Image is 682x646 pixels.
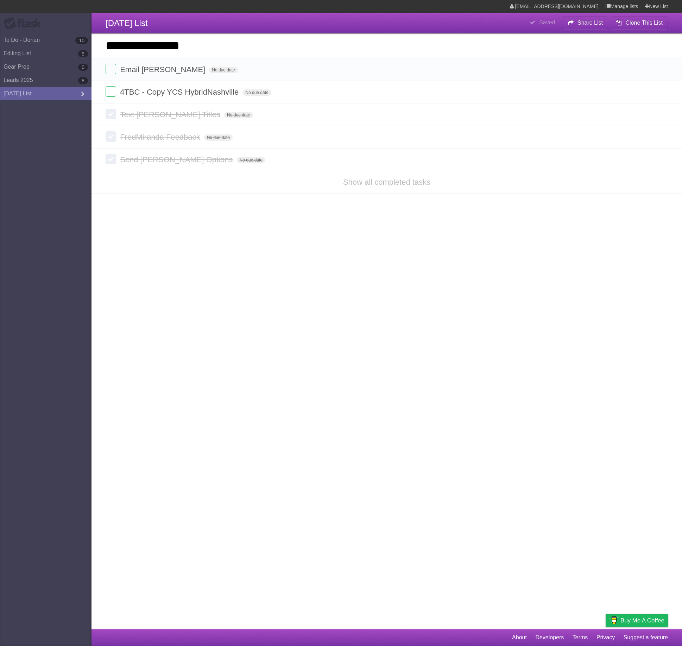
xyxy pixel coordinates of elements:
[106,18,148,28] span: [DATE] List
[78,64,88,71] b: 0
[106,64,116,74] label: Done
[624,631,668,644] a: Suggest a feature
[573,631,588,644] a: Terms
[209,67,238,73] span: No due date
[539,19,555,25] b: Saved
[562,17,608,29] button: Share List
[120,133,202,141] span: FredMiranda Feedback
[625,20,663,26] b: Clone This List
[120,65,207,74] span: Email [PERSON_NAME]
[204,134,233,141] span: No due date
[106,154,116,164] label: Done
[78,50,88,57] b: 9
[224,112,253,118] span: No due date
[535,631,564,644] a: Developers
[242,89,271,96] span: No due date
[512,631,527,644] a: About
[606,614,668,627] a: Buy me a coffee
[106,86,116,97] label: Done
[120,110,222,119] span: Text [PERSON_NAME] Titles
[106,131,116,142] label: Done
[78,77,88,84] b: 8
[610,17,668,29] button: Clone This List
[343,178,430,186] a: Show all completed tasks
[596,631,615,644] a: Privacy
[120,88,240,96] span: 4TBC - Copy YCS HybridNashville
[577,20,603,26] b: Share List
[75,37,88,44] b: 10
[120,155,234,164] span: Send [PERSON_NAME] Options
[4,17,46,30] div: Flask
[609,614,619,626] img: Buy me a coffee
[237,157,265,163] span: No due date
[620,614,664,627] span: Buy me a coffee
[106,109,116,119] label: Done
